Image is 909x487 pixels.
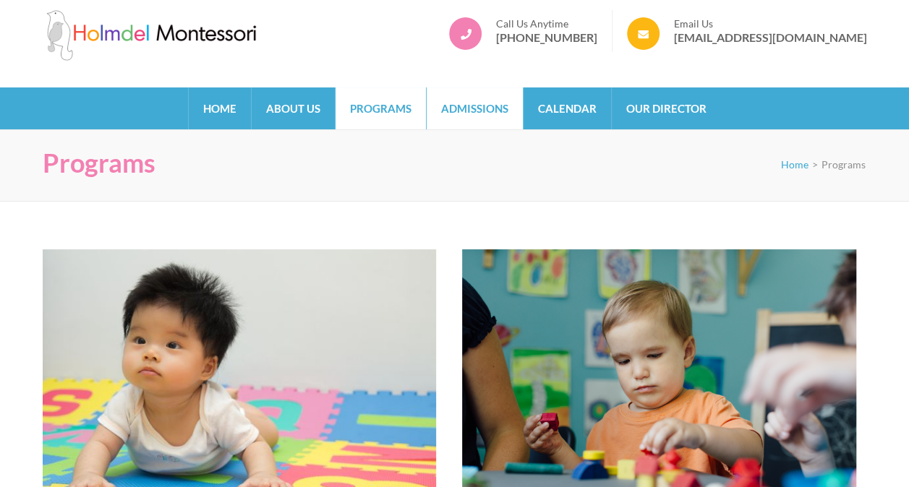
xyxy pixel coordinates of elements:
a: [EMAIL_ADDRESS][DOMAIN_NAME] [674,30,867,45]
span: Email Us [674,17,867,30]
a: [PHONE_NUMBER] [496,30,597,45]
span: > [812,158,818,171]
a: Calendar [524,87,611,129]
a: Programs [336,87,426,129]
a: Admissions [427,87,523,129]
a: Our Director [612,87,721,129]
span: Call Us Anytime [496,17,597,30]
img: Holmdel Montessori School [43,10,260,61]
a: About Us [252,87,335,129]
a: Home [781,158,808,171]
a: Home [189,87,251,129]
h1: Programs [43,147,155,178]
